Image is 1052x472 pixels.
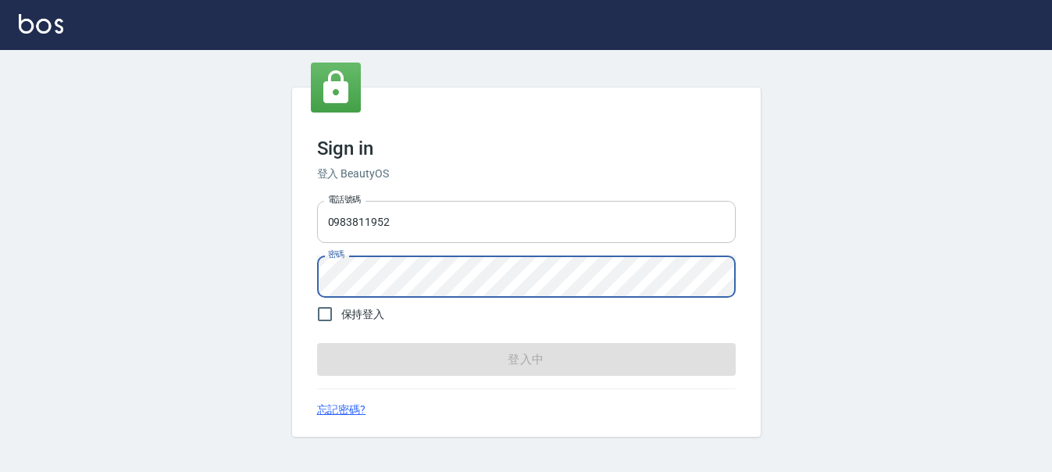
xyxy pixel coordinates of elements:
[317,402,366,418] a: 忘記密碼?
[341,306,385,323] span: 保持登入
[317,166,736,182] h6: 登入 BeautyOS
[317,138,736,159] h3: Sign in
[19,14,63,34] img: Logo
[328,194,361,206] label: 電話號碼
[328,249,344,260] label: 密碼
